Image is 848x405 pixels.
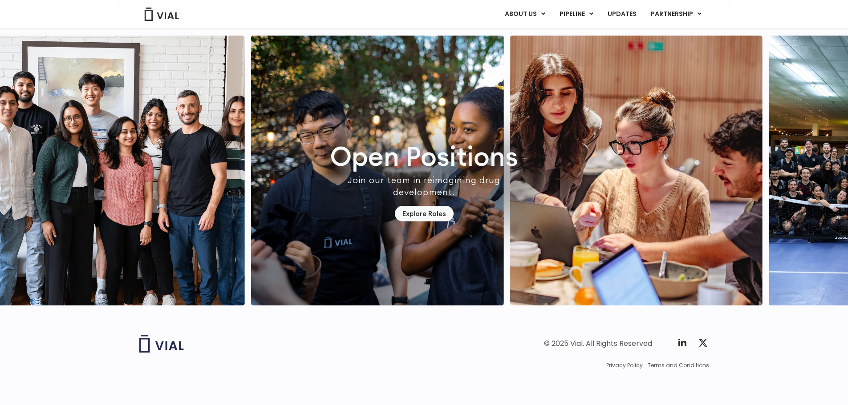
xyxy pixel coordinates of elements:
[606,361,643,369] a: Privacy Policy
[552,7,600,22] a: PIPELINEMenu Toggle
[498,7,552,22] a: ABOUT USMenu Toggle
[510,36,763,305] div: 2 / 7
[544,339,652,349] div: © 2025 Vial. All Rights Reserved
[600,7,643,22] a: UPDATES
[251,36,504,305] div: 1 / 7
[139,335,184,353] img: Vial logo wih "Vial" spelled out
[144,8,179,21] img: Vial Logo
[644,7,709,22] a: PARTNERSHIPMenu Toggle
[648,361,709,369] a: Terms and Conditions
[395,206,454,221] a: Explore Roles
[251,36,504,305] img: http://Group%20of%20people%20smiling%20wearing%20aprons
